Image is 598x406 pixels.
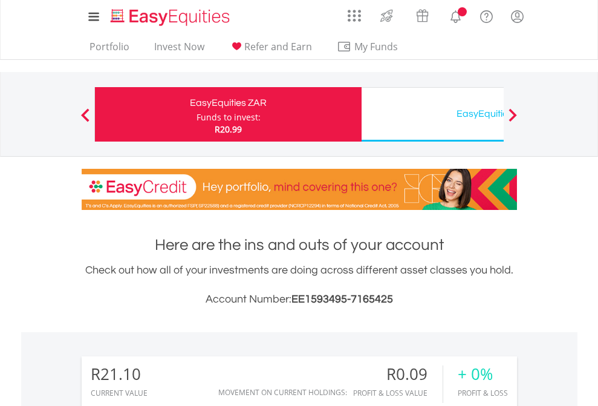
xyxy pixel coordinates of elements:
[82,234,517,256] h1: Here are the ins and outs of your account
[502,3,533,30] a: My Profile
[91,389,148,397] div: CURRENT VALUE
[91,365,148,383] div: R21.10
[377,6,397,25] img: thrive-v2.svg
[340,3,369,22] a: AppsGrid
[149,41,209,59] a: Invest Now
[353,389,443,397] div: Profit & Loss Value
[215,123,242,135] span: R20.99
[405,3,440,25] a: Vouchers
[440,3,471,27] a: Notifications
[108,7,235,27] img: EasyEquities_Logo.png
[82,262,517,308] div: Check out how all of your investments are doing across different asset classes you hold.
[73,114,97,126] button: Previous
[244,40,312,53] span: Refer and Earn
[353,365,443,383] div: R0.09
[291,293,393,305] span: EE1593495-7165425
[82,169,517,210] img: EasyCredit Promotion Banner
[82,291,517,308] h3: Account Number:
[412,6,432,25] img: vouchers-v2.svg
[218,388,347,396] div: Movement on Current Holdings:
[337,39,416,54] span: My Funds
[106,3,235,27] a: Home page
[224,41,317,59] a: Refer and Earn
[458,365,508,383] div: + 0%
[85,41,134,59] a: Portfolio
[348,9,361,22] img: grid-menu-icon.svg
[458,389,508,397] div: Profit & Loss
[501,114,525,126] button: Next
[471,3,502,27] a: FAQ's and Support
[197,111,261,123] div: Funds to invest:
[102,94,354,111] div: EasyEquities ZAR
